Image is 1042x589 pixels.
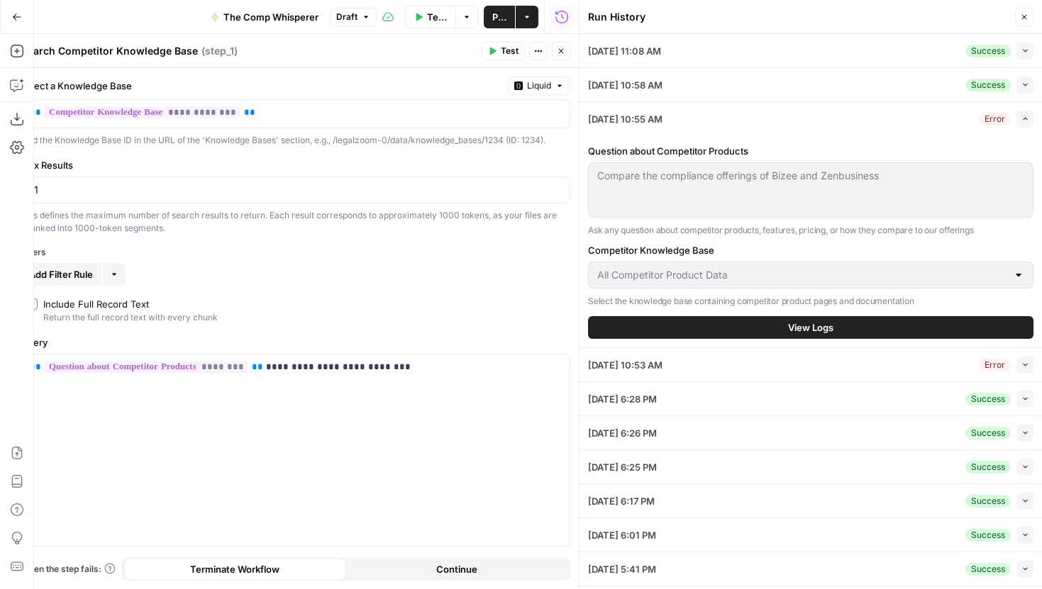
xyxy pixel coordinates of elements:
span: Add Filter Rule [29,267,93,281]
span: Terminate Workflow [190,562,279,576]
div: Success [965,427,1011,439]
span: [DATE] 6:25 PM [588,460,657,474]
button: The Comp Whisperer [202,6,327,28]
div: Success [965,529,1011,542]
button: Publish [484,6,515,28]
button: Test [482,42,525,60]
label: Query [21,335,570,349]
span: [DATE] 6:28 PM [588,392,657,406]
span: [DATE] 5:41 PM [588,562,656,576]
label: Max Results [21,158,570,172]
div: Return the full record text with every chunk [43,311,218,324]
textarea: Compare the compliance offerings of Bizee and Zenbusiness [597,169,1024,183]
a: When the step fails: [21,563,116,576]
button: Add Filter Rule [21,263,101,286]
span: [DATE] 10:58 AM [588,78,663,92]
span: Test [501,45,519,57]
label: Competitor Knowledge Base [588,243,1033,257]
span: The Comp Whisperer [223,10,318,24]
span: Draft [336,11,358,23]
span: Continue [436,562,477,576]
label: Question about Competitor Products [588,144,1033,158]
span: [DATE] 10:55 AM [588,112,663,126]
span: [DATE] 6:01 PM [588,528,656,542]
div: Success [965,563,1011,576]
button: View Logs [588,316,1033,339]
div: Filters [21,246,570,259]
div: Success [965,79,1011,91]
textarea: Search Competitor Knowledge Base [21,44,198,58]
div: This defines the maximum number of search results to return. Each result corresponds to approxima... [21,209,570,235]
span: Liquid [527,79,551,92]
span: [DATE] 11:08 AM [588,44,661,58]
div: Include Full Record Text [43,297,149,311]
span: [DATE] 6:26 PM [588,426,657,440]
p: Select the knowledge base containing competitor product pages and documentation [588,294,1033,308]
div: Success [965,393,1011,405]
span: Publish [492,10,506,24]
span: ( step_1 ) [201,44,238,58]
div: Success [965,45,1011,57]
div: Find the Knowledge Base ID in the URL of the 'Knowledge Bases' section, e.g., /legalzoom-0/data/k... [21,134,570,147]
button: Liquid [508,77,570,95]
label: Select a Knowledge Base [21,79,502,93]
span: [DATE] 6:17 PM [588,494,655,508]
button: Continue [346,558,568,580]
div: Success [965,495,1011,507]
input: All Competitor Product Data [597,268,1007,282]
button: Draft [330,8,377,26]
p: Ask any question about competitor products, features, pricing, or how they compare to our offerings [588,223,1033,237]
span: View Logs [788,320,833,335]
div: Error [979,113,1011,125]
span: [DATE] 10:53 AM [588,358,663,372]
div: Success [965,461,1011,473]
button: Test Workflow [405,6,455,28]
span: Test Workflow [427,10,447,24]
div: Error [979,359,1011,371]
